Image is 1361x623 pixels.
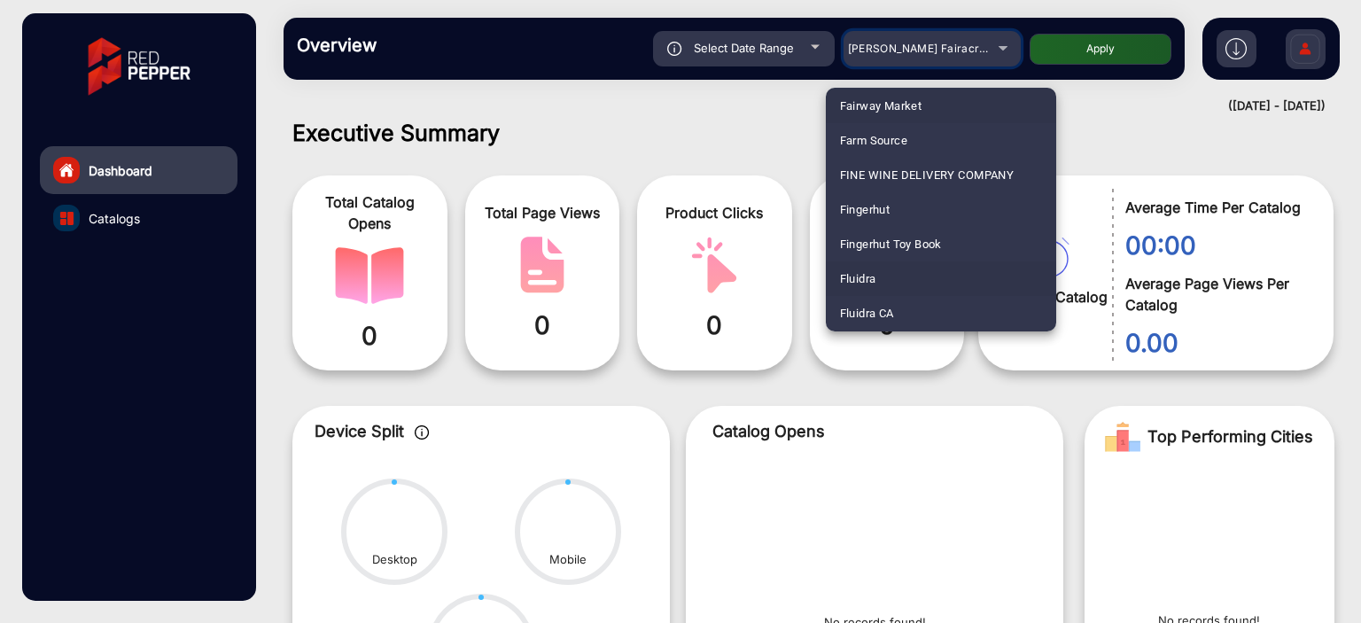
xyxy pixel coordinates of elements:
[840,296,894,331] span: Fluidra CA
[840,192,890,227] span: Fingerhut
[840,89,922,123] span: Fairway Market
[840,331,925,365] span: Fluidra CA Price
[840,227,942,261] span: Fingerhut Toy Book
[840,261,876,296] span: Fluidra
[840,158,1015,192] span: FINE WINE DELIVERY COMPANY
[840,123,907,158] span: Farm Source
